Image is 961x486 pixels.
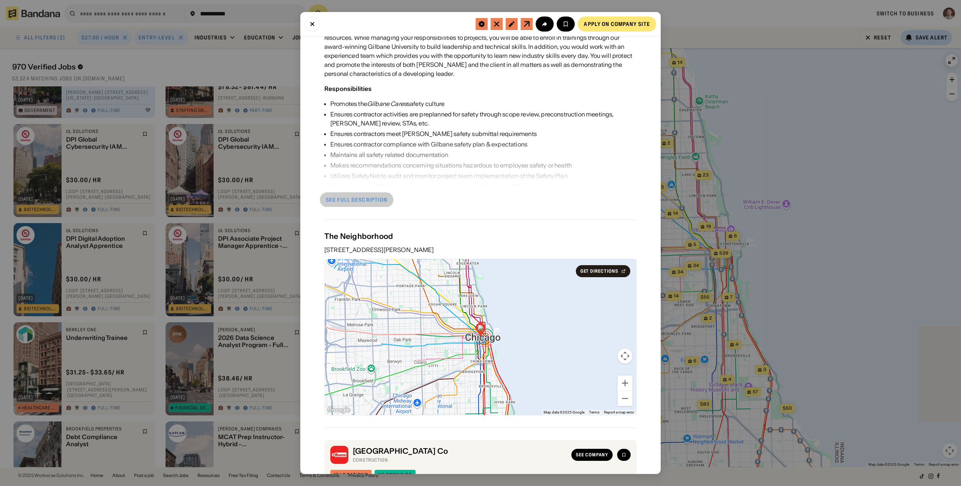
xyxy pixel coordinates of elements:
[330,140,637,149] div: Ensures contractor compliance with Gilbane safety plan & expectations
[330,129,637,138] div: Ensures contractors meet [PERSON_NAME] safety submittal requirements
[324,85,372,92] div: Responsibilities
[324,247,637,253] div: [STREET_ADDRESS][PERSON_NAME]
[324,232,637,241] div: The Neighborhood
[327,405,351,415] img: Google
[330,446,348,464] img: Gilbane Building Co logo
[353,457,567,463] div: Construction
[330,171,637,180] div: Utilizes SafetyNet to audit and monitor project team implementation of the Safety Plan
[618,349,633,364] button: Map camera controls
[604,410,634,414] a: Report a map error
[330,161,637,170] div: Makes recommendations concerning situations hazardous to employee safety or health
[584,21,650,27] div: Apply on company site
[544,410,584,414] span: Map data ©2025 Google
[330,150,637,159] div: Maintains all safety related documentation
[327,405,351,415] a: Open this area in Google Maps (opens a new window)
[305,17,320,32] button: Close
[334,472,368,478] div: 17 locations
[580,269,618,273] div: Get Directions
[330,110,637,128] div: Ensures contractor activities are preplanned for safety through scope review, preconstruction mee...
[618,391,633,406] button: Zoom out
[618,376,633,391] button: Zoom in
[576,453,608,457] div: See company
[353,447,567,456] div: [GEOGRAPHIC_DATA] Co
[378,472,412,478] div: 55 openings
[326,197,387,202] div: See full description
[589,410,599,414] a: Terms (opens in new tab)
[330,182,637,191] div: Performs at least 15 SafetyNet inspections per month with at least 100 observations in each inspe...
[324,24,637,78] div: Gilbane offers employees multi-dimensional training opportunities through a number of resources. ...
[330,99,637,108] div: Promotes the safety culture
[367,100,407,107] em: Gilbane Cares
